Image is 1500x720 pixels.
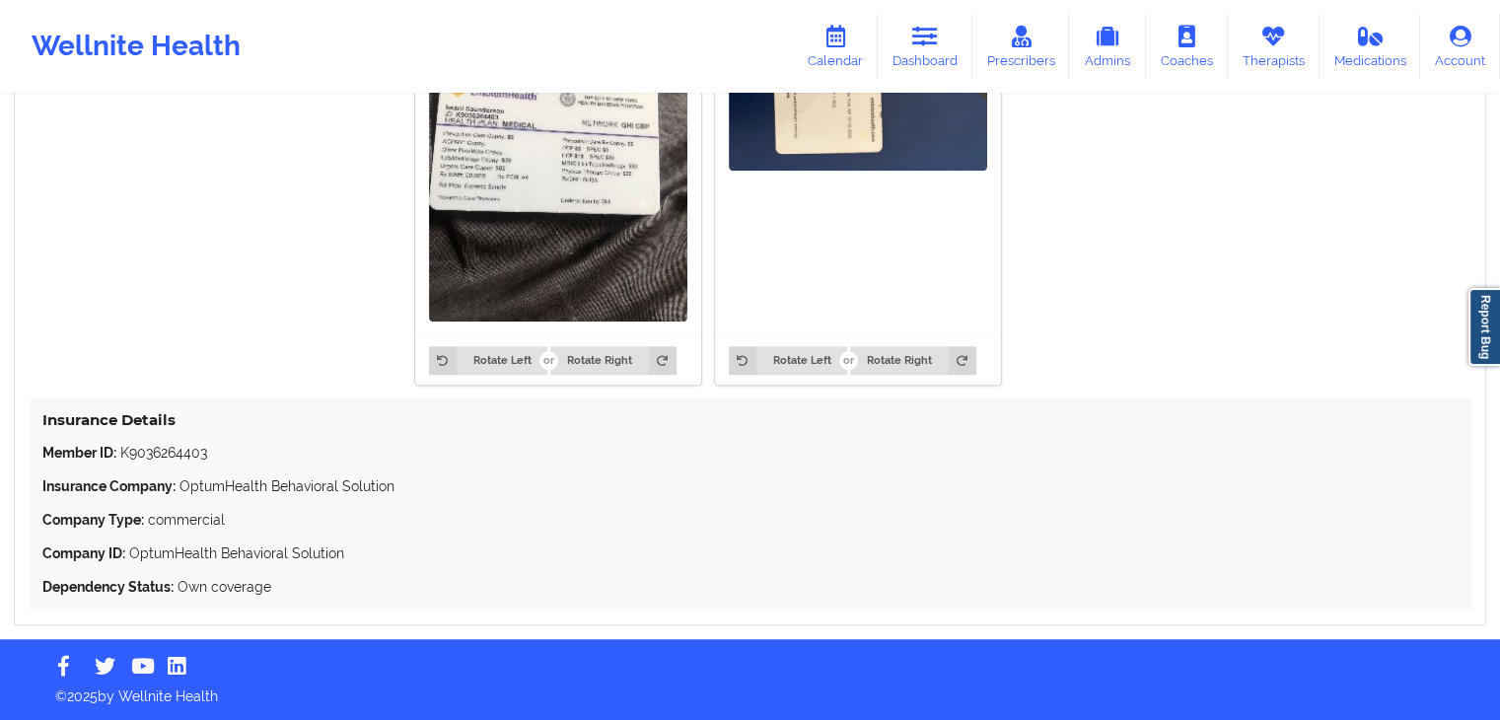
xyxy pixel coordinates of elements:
[1146,14,1228,79] a: Coaches
[1468,288,1500,366] a: Report Bug
[42,478,176,494] strong: Insurance Company:
[793,14,878,79] a: Calendar
[972,14,1070,79] a: Prescribers
[41,673,1459,706] p: © 2025 by Wellnite Health
[42,445,116,461] strong: Member ID:
[1228,14,1320,79] a: Therapists
[42,510,1458,530] p: commercial
[42,410,1458,429] h4: Insurance Details
[42,579,174,595] strong: Dependency Status:
[850,346,975,374] button: Rotate Right
[42,545,125,561] strong: Company ID:
[729,346,847,374] button: Rotate Left
[1069,14,1146,79] a: Admins
[878,14,972,79] a: Dashboard
[429,346,547,374] button: Rotate Left
[1420,14,1500,79] a: Account
[42,543,1458,563] p: OptumHealth Behavioral Solution
[42,443,1458,463] p: K9036264403
[42,512,144,528] strong: Company Type:
[1320,14,1421,79] a: Medications
[42,476,1458,496] p: OptumHealth Behavioral Solution
[42,577,1458,597] p: Own coverage
[550,346,676,374] button: Rotate Right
